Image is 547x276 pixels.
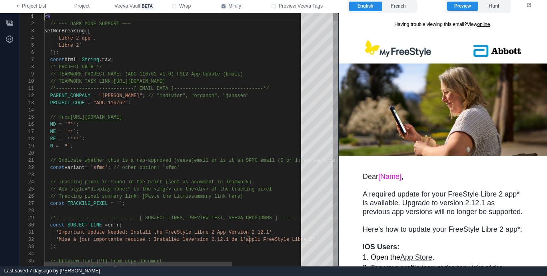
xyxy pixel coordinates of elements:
[50,71,194,77] span: // TEAMWORK PROJECT NAME: (ADC-116762 v1.0) FSL2 A
[88,100,90,106] span: =
[59,129,62,135] span: =
[50,93,90,99] span: PARENT_COMPANY
[20,207,34,214] div: 28
[191,194,243,199] span: summary link here]
[105,222,108,228] span: =
[339,13,547,266] iframe: preview
[56,36,94,41] span: `Libre 2 app`
[114,165,180,171] span: // other option: 'sfmc'
[32,240,184,248] div: Open the .
[142,93,145,99] span: ;
[59,122,62,127] span: =
[50,194,191,199] span: // Tracking pixel summary link: [Paste the Litmus
[382,2,415,11] label: French
[50,143,53,149] span: N
[20,171,34,179] div: 23
[104,22,209,50] img: Abbott
[82,136,85,142] span: ;
[20,135,34,143] div: 18
[20,236,34,243] div: 32
[50,165,64,171] span: const
[194,71,243,77] span: pp Update (Email)
[20,56,34,64] div: 7
[20,121,34,128] div: 16
[179,3,191,10] span: Wrap
[50,115,70,120] span: // from
[64,129,76,135] span: `ᵐᵉ`
[228,3,241,10] span: Minify
[20,243,34,250] div: 33
[194,86,269,91] span: ------------------------*/
[56,230,200,235] span: 'Important Update Needed: Install the FreeStyle Li
[64,57,76,63] span: html
[20,229,34,236] div: 31
[140,3,154,10] span: beta
[20,28,34,35] div: 3
[68,222,102,228] span: SUBJECT_LINE
[108,222,119,228] span: enFr
[50,136,56,142] span: RE
[59,136,62,142] span: =
[148,93,249,99] span: // "indivior", "organon", "janssen"
[93,100,128,106] span: "ADC-116762"
[114,3,154,10] span: Veeva Vault
[50,50,59,56] span: ]);
[50,222,64,228] span: const
[40,159,63,167] span: [Name]
[50,158,194,163] span: // Indicate whether this is a rep-approved (veeva)
[20,214,34,222] div: 29
[20,20,34,28] div: 2
[20,114,34,121] div: 15
[116,201,122,207] span: ``
[20,49,34,56] div: 6
[50,57,64,63] span: const
[70,115,122,120] span: [URL][DOMAIN_NAME]
[20,85,34,92] div: 11
[76,57,79,63] span: =
[74,3,90,10] span: Project
[50,244,56,250] span: );
[20,186,34,193] div: 25
[56,43,82,48] span: `Libre 2`
[90,165,108,171] span: 'sfmc'
[32,250,184,268] div: Tap your profile icon at the top right of the screen.
[44,28,85,34] span: setNonBreaking
[20,13,34,20] div: 1
[194,215,338,221] span: EVIEW TEXT, VEEVA DROPDOWNS ]---------------------
[99,57,102,63] span: .
[111,201,114,207] span: =
[50,187,194,192] span: // Add style="display:none;" to the <img/> and the
[50,79,113,84] span: // TEAMWORK TASK LINK:
[68,201,108,207] span: TRACKING_PIXEL
[20,258,34,265] div: 35
[20,150,34,157] div: 20
[24,250,30,259] div: 2.
[20,35,34,42] div: 4
[279,3,323,10] span: Preview Veeva Tags
[50,258,162,264] span: // Preview Text (PT) from copy document
[50,100,84,106] span: PROJECT_CODE
[56,143,59,149] span: =
[76,122,79,127] span: ;
[24,240,30,248] div: 1.
[64,122,76,127] span: `ᴹᴰ`
[128,100,131,106] span: ;
[20,128,34,135] div: 17
[70,143,73,149] span: ;
[194,179,254,185] span: comment in Teamwork).
[119,222,122,228] span: (
[50,201,64,207] span: const
[20,200,34,207] div: 27
[20,92,34,99] div: 12
[20,143,34,150] div: 19
[50,179,194,185] span: // Tracking pixel is found in the brief (sent as a
[93,93,96,99] span: =
[50,129,56,135] span: ME
[50,64,102,70] span: /* PROJECT DATA */
[188,237,315,242] span: version 2.12.1 de l’appli FreeStyle Libre 2'
[76,129,79,135] span: ;
[20,71,34,78] div: 9
[447,2,478,11] label: Preview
